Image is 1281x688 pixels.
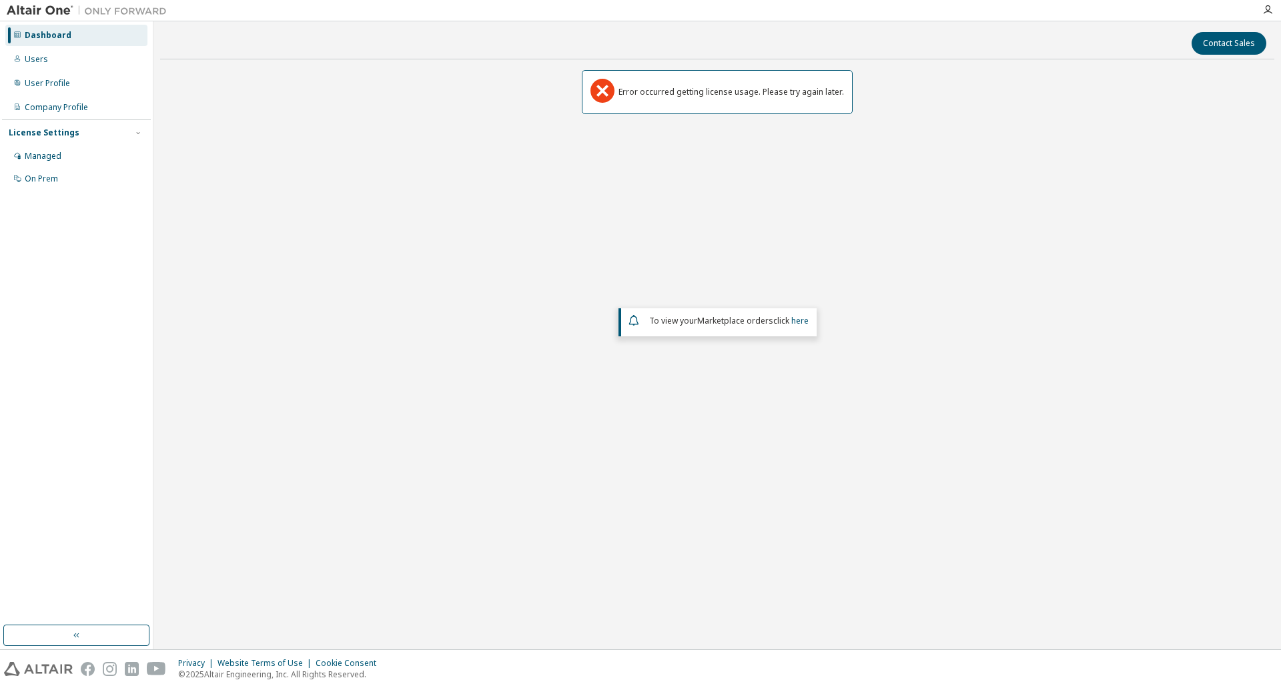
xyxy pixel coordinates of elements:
em: Marketplace orders [697,315,773,326]
div: Error occurred getting license usage. Please try again later. [618,87,844,97]
a: here [791,315,809,326]
button: Contact Sales [1192,32,1266,55]
img: linkedin.svg [125,662,139,676]
img: Altair One [7,4,173,17]
img: instagram.svg [103,662,117,676]
span: To view your click [649,315,809,326]
div: Website Terms of Use [218,658,316,669]
img: altair_logo.svg [4,662,73,676]
div: User Profile [25,78,70,89]
div: Managed [25,151,61,161]
div: Privacy [178,658,218,669]
div: Company Profile [25,102,88,113]
p: © 2025 Altair Engineering, Inc. All Rights Reserved. [178,669,384,680]
img: facebook.svg [81,662,95,676]
div: Dashboard [25,30,71,41]
img: youtube.svg [147,662,166,676]
div: On Prem [25,174,58,184]
div: Cookie Consent [316,658,384,669]
div: License Settings [9,127,79,138]
div: Users [25,54,48,65]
